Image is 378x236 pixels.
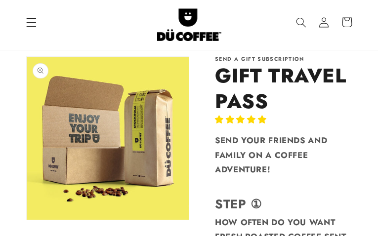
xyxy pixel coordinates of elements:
[215,195,262,213] span: Step ①
[215,63,352,114] h1: GIFT TRAVEL PASS
[215,56,352,63] p: SEND A GIFT SUBSCRIPTION
[290,11,313,34] summary: Search
[157,4,221,41] img: Let's Dü Coffee together! Coffee beans roasted in the style of world cities, coffee subscriptions...
[20,11,42,34] summary: Menu
[215,133,352,177] div: Send your friends and family on a coffee adventure!
[215,114,269,125] span: 4.90 stars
